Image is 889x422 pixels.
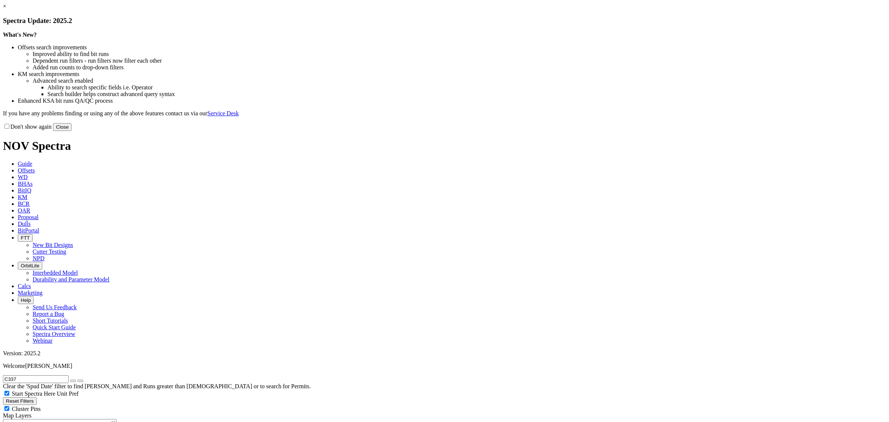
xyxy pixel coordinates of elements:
[33,242,73,248] a: New Bit Designs
[3,350,886,357] div: Version: 2025.2
[18,207,30,214] span: OAR
[18,174,28,180] span: WD
[18,181,33,187] span: BHAs
[47,84,886,91] li: Ability to search specific fields i.e. Operator
[18,71,886,78] li: KM search improvements
[18,161,32,167] span: Guide
[21,263,39,268] span: OrbitLite
[3,123,51,130] label: Don't show again
[3,383,311,389] span: Clear the 'Spud Date' filter to find [PERSON_NAME] and Runs greater than [DEMOGRAPHIC_DATA] or to...
[33,255,44,261] a: NPD
[33,311,64,317] a: Report a Bug
[33,304,77,310] a: Send Us Feedback
[12,390,55,397] span: Start Spectra Here
[33,270,78,276] a: Interbedded Model
[18,201,30,207] span: BCR
[33,57,886,64] li: Dependent run filters - run filters now filter each other
[18,187,31,194] span: BitIQ
[18,167,35,174] span: Offsets
[18,98,886,104] li: Enhanced KSA bit runs QA/QC process
[33,324,76,330] a: Quick Start Guide
[3,412,31,419] span: Map Layers
[33,248,66,255] a: Cutter Testing
[33,51,886,57] li: Improved ability to find bit runs
[18,214,39,220] span: Proposal
[25,363,72,369] span: [PERSON_NAME]
[207,110,239,116] a: Service Desk
[3,363,886,369] p: Welcome
[53,123,71,131] button: Close
[3,17,886,25] h3: Spectra Update: 2025.2
[18,194,27,200] span: KM
[3,110,886,117] p: If you have any problems finding or using any of the above features contact us via our
[3,375,69,383] input: Search
[3,3,6,9] a: ×
[33,331,75,337] a: Spectra Overview
[33,64,886,71] li: Added run counts to drop-down filters
[18,290,43,296] span: Marketing
[57,390,79,397] span: Unit Pref
[21,297,31,303] span: Help
[33,337,53,344] a: Webinar
[18,283,31,289] span: Calcs
[33,317,68,324] a: Short Tutorials
[33,276,110,283] a: Durability and Parameter Model
[12,406,41,412] span: Cluster Pins
[33,78,886,84] li: Advanced search enabled
[21,235,30,241] span: FTT
[47,91,886,98] li: Search builder helps construct advanced query syntax
[18,44,886,51] li: Offsets search improvements
[3,397,37,405] button: Reset Filters
[18,221,31,227] span: Dulls
[3,139,886,153] h1: NOV Spectra
[4,124,9,129] input: Don't show again
[3,32,37,38] strong: What's New?
[18,227,39,234] span: BitPortal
